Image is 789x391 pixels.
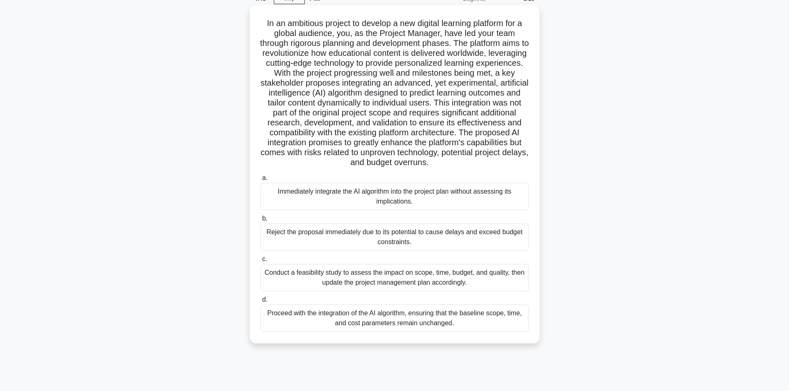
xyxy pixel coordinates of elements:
div: Conduct a feasibility study to assess the impact on scope, time, budget, and quality, then update... [261,264,529,291]
div: Proceed with the integration of the AI algorithm, ensuring that the baseline scope, time, and cos... [261,305,529,332]
div: Immediately integrate the AI algorithm into the project plan without assessing its implications. [261,183,529,210]
span: b. [262,215,268,222]
span: a. [262,174,268,181]
span: c. [262,255,267,262]
h5: In an ambitious project to develop a new digital learning platform for a global audience, you, as... [260,18,530,168]
span: d. [262,296,268,303]
div: Reject the proposal immediately due to its potential to cause delays and exceed budget constraints. [261,223,529,251]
